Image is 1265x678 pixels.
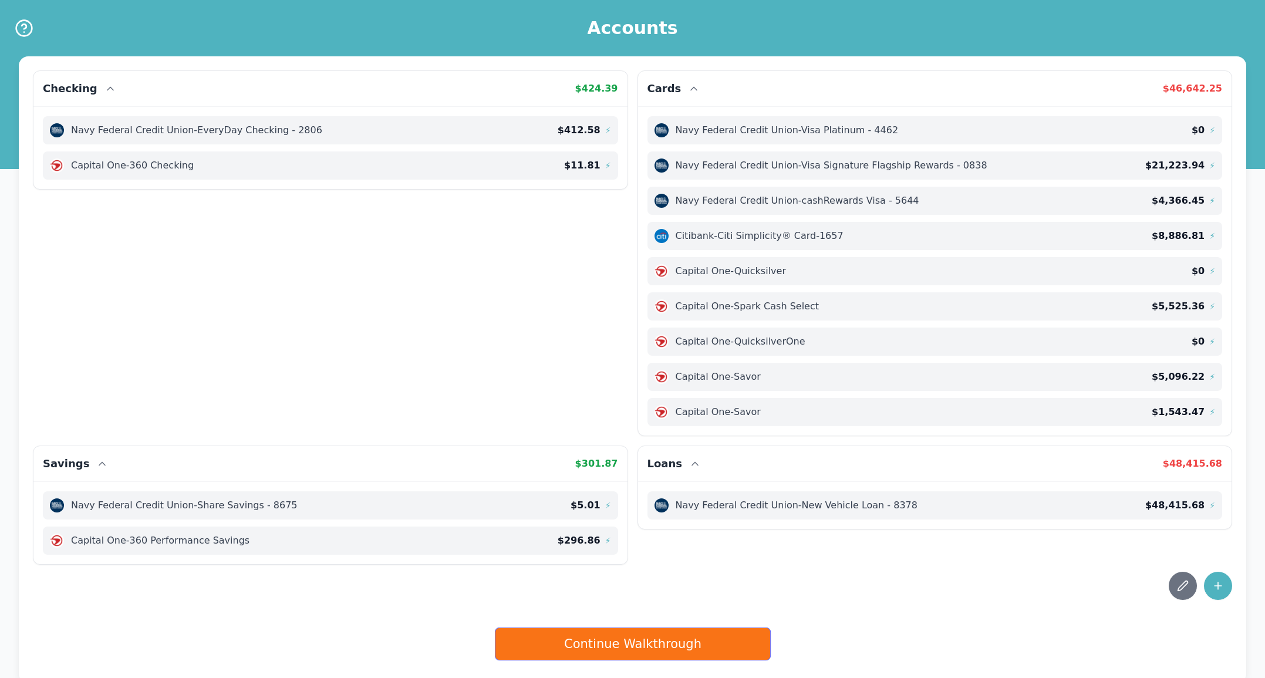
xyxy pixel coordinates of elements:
h2: Loans [647,456,683,472]
span: ⚡ [1209,230,1215,242]
span: Capital One - Savor [676,405,761,419]
img: Bank logo [50,158,64,173]
h2: Checking [43,80,97,97]
span: Capital One - 360 Performance Savings [71,534,249,548]
span: ⚡ [605,500,611,511]
span: ⚡ [1209,301,1215,312]
span: Capital One - QuicksilverOne [676,335,805,349]
h1: Accounts [587,18,677,39]
span: $ 5,525.36 [1152,299,1205,313]
span: Navy Federal Credit Union - New Vehicle Loan - 8378 [676,498,917,512]
span: $ 424.39 [575,83,618,94]
img: Bank logo [655,498,669,512]
span: $ 48,415.68 [1163,458,1222,469]
img: Bank logo [655,335,669,349]
span: $ 296.86 [558,534,601,548]
span: Capital One - 360 Checking [71,158,194,173]
img: Bank logo [655,158,669,173]
img: Bank logo [655,264,669,278]
span: ⚡ [605,535,611,547]
span: $ 1,543.47 [1152,405,1205,419]
span: Capital One - Spark Cash Select [676,299,819,313]
span: ⚡ [1209,336,1215,348]
span: Navy Federal Credit Union - Share Savings - 8675 [71,498,298,512]
img: Bank logo [655,299,669,313]
span: Capital One - Quicksilver [676,264,786,278]
img: Bank logo [50,534,64,548]
span: ⚡ [1209,406,1215,418]
h2: Savings [43,456,89,472]
img: Bank logo [655,405,669,419]
span: $ 4,366.45 [1152,194,1205,208]
button: Add Accounts [1204,572,1232,600]
span: $ 5.01 [571,498,601,512]
span: $ 0 [1192,264,1205,278]
h2: Cards [647,80,682,97]
span: Citibank - Citi Simplicity® Card-1657 [676,229,844,243]
span: Navy Federal Credit Union - Visa Platinum - 4462 [676,123,899,137]
button: Help [14,18,34,38]
img: Bank logo [655,194,669,208]
span: $ 5,096.22 [1152,370,1205,384]
span: ⚡ [1209,500,1215,511]
span: $ 412.58 [558,123,601,137]
span: ⚡ [605,124,611,136]
span: $ 21,223.94 [1145,158,1205,173]
span: ⚡ [1209,124,1215,136]
button: Continue Walkthrough [494,628,770,661]
span: $ 48,415.68 [1145,498,1205,512]
span: ⚡ [1209,265,1215,277]
span: Navy Federal Credit Union - Visa Signature Flagship Rewards - 0838 [676,158,987,173]
span: Capital One - Savor [676,370,761,384]
span: ⚡ [1209,195,1215,207]
button: Edit [1169,572,1197,600]
span: $ 46,642.25 [1163,83,1222,94]
img: Bank logo [655,370,669,384]
img: Bank logo [50,498,64,512]
img: Bank logo [50,123,64,137]
span: Navy Federal Credit Union - EveryDay Checking - 2806 [71,123,322,137]
span: Navy Federal Credit Union - cashRewards Visa - 5644 [676,194,919,208]
span: ⚡ [605,160,611,171]
span: ⚡ [1209,160,1215,171]
img: Bank logo [655,123,669,137]
img: Bank logo [655,229,669,243]
span: $ 0 [1192,123,1205,137]
span: ⚡ [1209,371,1215,383]
span: $ 11.81 [564,158,601,173]
span: $ 0 [1192,335,1205,349]
span: $ 8,886.81 [1152,229,1205,243]
span: $ 301.87 [575,458,618,469]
